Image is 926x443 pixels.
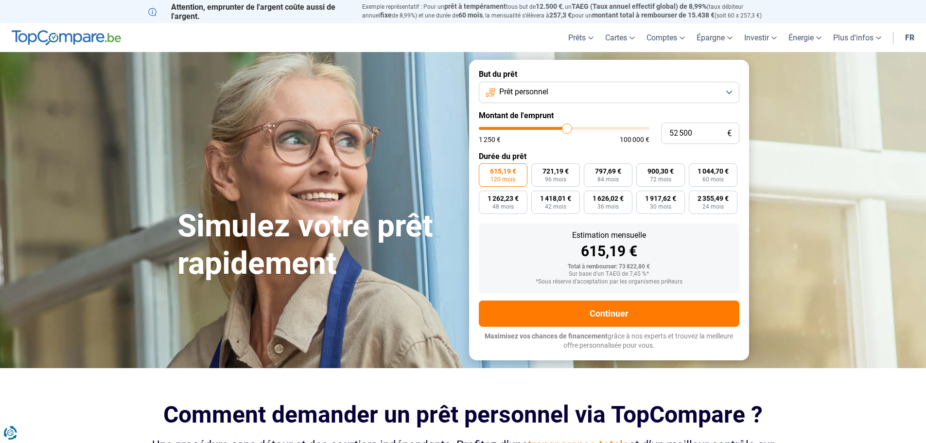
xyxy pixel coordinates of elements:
[487,279,732,285] div: *Sous réserve d'acceptation par les organismes prêteurs
[827,23,887,52] a: Plus d'infos
[148,401,778,428] h2: Comment demander un prêt personnel via TopCompare ?
[12,30,121,46] img: TopCompare
[549,11,572,19] span: 257,3 €
[479,136,501,143] span: 1 250 €
[595,168,621,175] span: 797,69 €
[597,177,619,182] span: 84 mois
[444,2,506,10] span: prêt à tempérament
[362,2,778,20] p: Exemple représentatif : Pour un tous but de , un (taux débiteur annuel de 8,99%) et une durée de ...
[783,23,827,52] a: Énergie
[536,2,562,10] span: 12.500 €
[487,271,732,278] div: Sur base d'un TAEG de 7,45 %*
[650,177,671,182] span: 72 mois
[148,2,350,21] p: Attention, emprunter de l'argent coûte aussi de l'argent.
[597,204,619,210] span: 36 mois
[479,82,739,103] button: Prêt personnel
[620,136,649,143] span: 100 000 €
[572,2,707,10] span: TAEG (Taux annuel effectif global) de 8,99%
[702,177,724,182] span: 60 mois
[645,195,676,202] span: 1 917,62 €
[499,87,548,97] span: Prêt personnel
[650,204,671,210] span: 30 mois
[545,204,566,210] span: 42 mois
[599,23,641,52] a: Cartes
[458,11,483,19] span: 60 mois
[490,168,516,175] span: 615,19 €
[485,332,608,340] span: Maximisez vos chances de financement
[487,264,732,270] div: Total à rembourser: 73 822,80 €
[490,177,515,182] span: 120 mois
[592,11,715,19] span: montant total à rembourser de 15.438 €
[479,152,739,161] label: Durée du prêt
[177,208,457,283] h1: Simulez votre prêt rapidement
[542,168,569,175] span: 721,19 €
[899,23,920,52] a: fr
[488,195,519,202] span: 1 262,23 €
[479,332,739,351] p: grâce à nos experts et trouvez la meilleure offre personnalisée pour vous.
[738,23,783,52] a: Investir
[487,231,732,239] div: Estimation mensuelle
[479,70,739,79] label: But du prêt
[698,195,729,202] span: 2 355,49 €
[380,11,392,19] span: fixe
[562,23,599,52] a: Prêts
[545,177,566,182] span: 96 mois
[593,195,624,202] span: 1 626,02 €
[540,195,571,202] span: 1 418,01 €
[487,244,732,259] div: 615,19 €
[479,111,739,120] label: Montant de l'emprunt
[492,204,514,210] span: 48 mois
[702,204,724,210] span: 24 mois
[698,168,729,175] span: 1 044,70 €
[727,129,732,138] span: €
[691,23,738,52] a: Épargne
[647,168,674,175] span: 900,30 €
[641,23,691,52] a: Comptes
[479,301,739,327] button: Continuer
